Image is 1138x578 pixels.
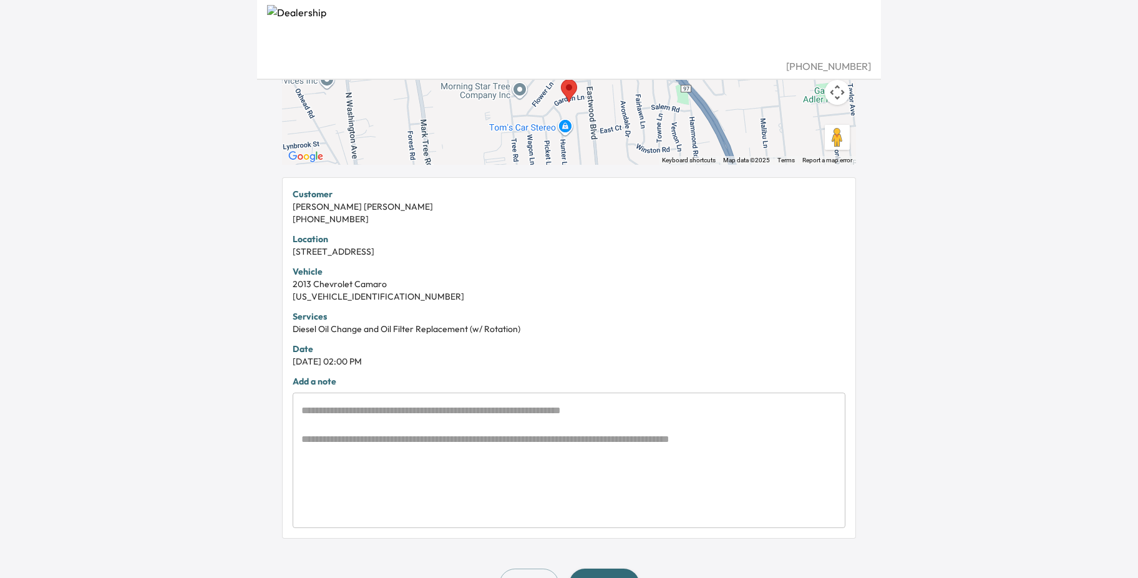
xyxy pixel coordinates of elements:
strong: Vehicle [293,266,323,277]
a: Open this area in Google Maps (opens a new window) [285,149,326,165]
div: 2013 Chevrolet Camaro [293,278,845,290]
div: [US_VEHICLE_IDENTIFICATION_NUMBER] [293,290,845,303]
strong: Location [293,233,328,245]
a: Report a map error [802,157,852,164]
div: Diesel Oil Change and Oil Filter Replacement (w/ Rotation) [293,323,845,335]
img: Google [285,149,326,165]
span: Map data ©2025 [723,157,770,164]
div: [PERSON_NAME] [PERSON_NAME] [293,200,845,213]
img: Dealership [267,5,871,59]
div: [PHONE_NUMBER] [267,59,871,74]
strong: Customer [293,189,333,200]
strong: Services [293,311,327,322]
a: Terms (opens in new tab) [777,157,795,164]
strong: Date [293,343,313,355]
div: [STREET_ADDRESS] [293,245,845,258]
div: [PHONE_NUMBER] [293,213,845,225]
button: Keyboard shortcuts [662,156,716,165]
button: Map camera controls [825,80,850,105]
div: [DATE] 02:00 PM [293,355,845,368]
button: Drag Pegman onto the map to open Street View [825,125,850,150]
strong: Add a note [293,376,336,387]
